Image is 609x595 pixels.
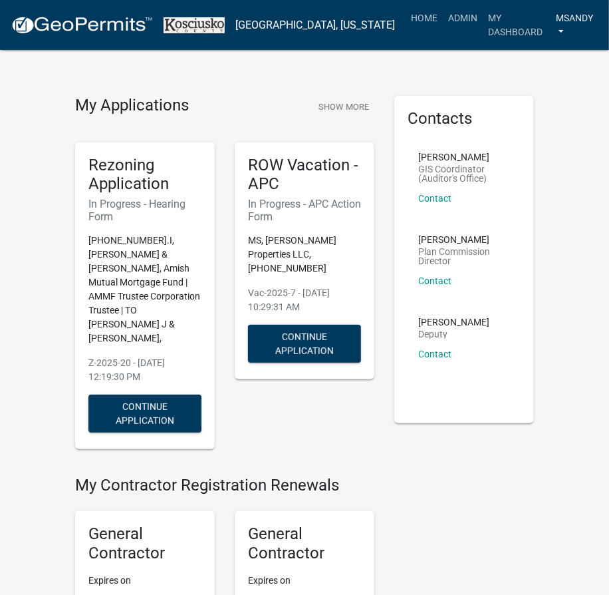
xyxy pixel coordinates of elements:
[418,152,510,162] p: [PERSON_NAME]
[248,325,361,363] button: Continue Application
[248,574,361,588] p: Expires on
[75,476,374,495] h4: My Contractor Registration Renewals
[418,349,451,359] a: Contact
[88,156,201,194] h5: Rezoning Application
[235,14,395,37] a: [GEOGRAPHIC_DATA], [US_STATE]
[164,17,225,33] img: Kosciusko County, Indiana
[418,193,451,204] a: Contact
[248,524,361,563] h5: General Contractor
[418,317,489,327] p: [PERSON_NAME]
[248,234,361,276] p: MS, [PERSON_NAME] Properties LLC, [PHONE_NUMBER]
[550,5,598,45] a: msandy
[88,234,201,345] p: [PHONE_NUMBER].I, [PERSON_NAME] & [PERSON_NAME], Amish Mutual Mortgage Fund | AMMF Trustee Corpor...
[418,247,510,266] p: Plan Commission Director
[88,356,201,384] p: Z-2025-20 - [DATE] 12:19:30 PM
[88,395,201,433] button: Continue Application
[443,5,483,31] a: Admin
[88,524,201,563] h5: General Contractor
[248,156,361,194] h5: ROW Vacation - APC
[406,5,443,31] a: Home
[408,109,521,128] h5: Contacts
[88,198,201,223] h6: In Progress - Hearing Form
[248,286,361,314] p: Vac-2025-7 - [DATE] 10:29:31 AM
[248,198,361,223] h6: In Progress - APC Action Form
[75,96,189,116] h4: My Applications
[313,96,374,118] button: Show More
[483,5,550,45] a: My Dashboard
[418,164,510,183] p: GIS Coordinator (Auditor's Office)
[418,276,451,286] a: Contact
[88,574,201,588] p: Expires on
[418,329,489,339] p: Deputy
[418,235,510,244] p: [PERSON_NAME]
